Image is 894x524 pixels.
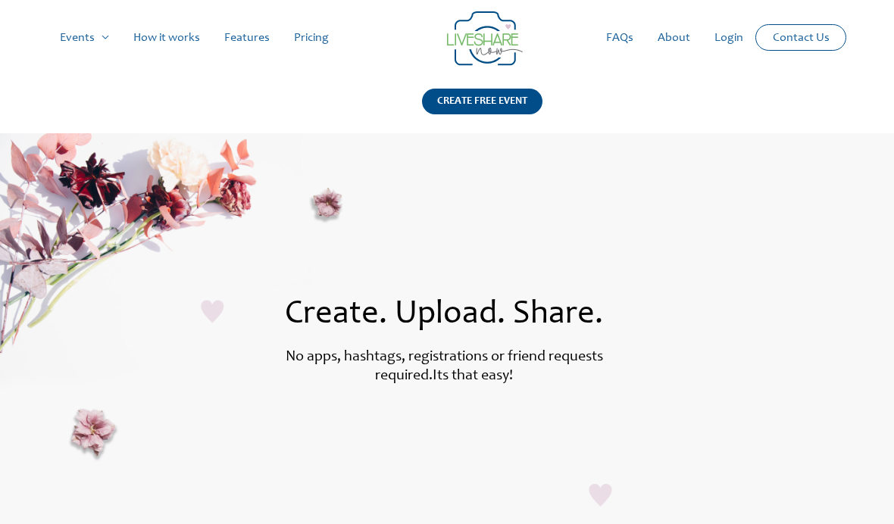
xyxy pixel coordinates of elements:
a: Contact Us [761,25,842,50]
nav: Site Navigation [27,14,867,62]
a: Login [702,14,755,62]
a: CREATE FREE EVENT [422,89,542,133]
a: FAQs [594,14,645,62]
img: LiveShare logo - Capture & Share Event Memories [447,11,523,66]
span: Create. Upload. Share. [285,298,603,332]
label: Its that easy! [433,369,513,384]
div: CREATE FREE EVENT [422,89,542,114]
a: Features [212,14,282,62]
a: Events [48,14,121,62]
a: How it works [121,14,212,62]
a: About [645,14,702,62]
label: No apps, hashtags, registrations or friend requests required. [286,350,603,384]
a: Pricing [282,14,341,62]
